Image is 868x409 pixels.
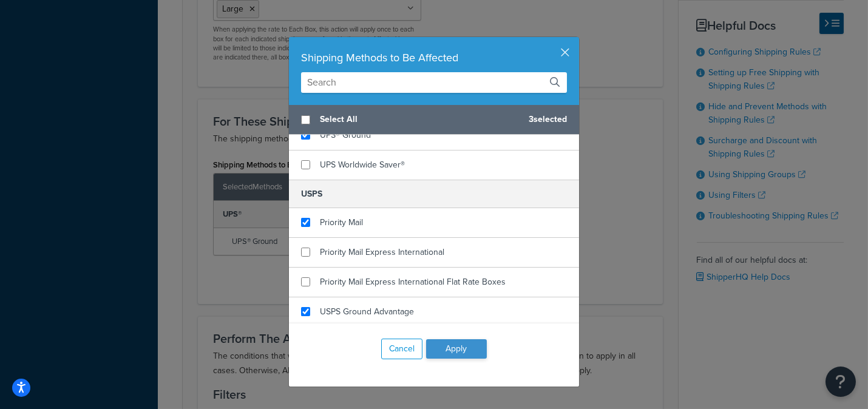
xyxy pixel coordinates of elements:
[320,305,414,318] span: USPS Ground Advantage
[301,49,567,66] div: Shipping Methods to Be Affected
[289,180,579,208] h5: USPS
[381,339,422,359] button: Cancel
[301,72,567,93] input: Search
[320,216,363,229] span: Priority Mail
[320,158,405,171] span: UPS Worldwide Saver®
[320,129,371,141] span: UPS® Ground
[289,105,579,135] div: 3 selected
[426,339,487,359] button: Apply
[320,111,519,128] span: Select All
[320,246,444,259] span: Priority Mail Express International
[320,275,506,288] span: Priority Mail Express International Flat Rate Boxes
